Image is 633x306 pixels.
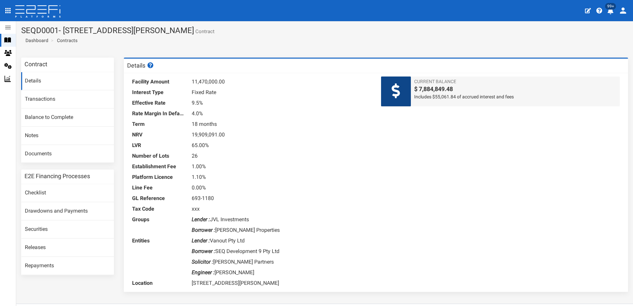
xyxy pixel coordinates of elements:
dd: 693-1180 [192,193,371,204]
dt: Entities [132,235,185,246]
dt: Groups [132,214,185,225]
dt: Location [132,278,185,288]
dt: GL Reference [132,193,185,204]
dd: Fixed Rate [192,87,371,98]
i: Lender : [192,237,210,244]
span: Dashboard [23,38,48,43]
dd: 9.5% [192,98,371,108]
a: Contracts [57,37,77,44]
dt: Platform Licence [132,172,185,182]
dd: 1.00% [192,161,371,172]
i: Lender : [192,216,210,223]
dt: Effective Rate [132,98,185,108]
a: Securities [21,221,114,238]
a: Documents [21,145,114,163]
a: Balance to Complete [21,109,114,127]
h1: SEQD0001- [STREET_ADDRESS][PERSON_NAME] [21,26,628,35]
dd: 4.0% [192,108,371,119]
span: Current Balance [414,78,616,85]
a: Details [21,72,114,90]
dt: Tax Code [132,204,185,214]
a: Transactions [21,90,114,108]
dt: Rate Margin In Default [132,108,185,119]
a: Releases [21,239,114,257]
i: Borrower : [192,227,215,233]
dd: 19,909,091.00 [192,129,371,140]
a: Checklist [21,184,114,202]
span: $ 7,884,849.48 [414,85,616,93]
span: Includes $55,061.84 of accrued interest and fees [414,93,616,100]
a: Repayments [21,257,114,275]
i: Borrower : [192,248,215,254]
a: Drawdowns and Payments [21,202,114,220]
i: Solicitor : [192,259,213,265]
dd: [PERSON_NAME] Partners [192,257,371,267]
dd: [PERSON_NAME] [192,267,371,278]
dd: 1.10% [192,172,371,182]
h3: Contract [24,61,47,67]
dd: [PERSON_NAME] Properties [192,225,371,235]
dt: Term [132,119,185,129]
dd: xxx [192,204,371,214]
a: Notes [21,127,114,145]
i: Engineer : [192,269,215,276]
dd: SEQ Development 9 Pty Ltd [192,246,371,257]
h3: Details [127,62,154,69]
dd: 0.00% [192,182,371,193]
small: Contract [194,29,215,34]
dt: Establishment Fee [132,161,185,172]
a: Dashboard [23,37,48,44]
dt: Line Fee [132,182,185,193]
dt: LVR [132,140,185,151]
dd: 11,470,000.00 [192,76,371,87]
dt: NRV [132,129,185,140]
dd: [STREET_ADDRESS][PERSON_NAME] [192,278,371,288]
dd: 65.00% [192,140,371,151]
h3: E2E Financing Processes [24,173,90,179]
dt: Interest Type [132,87,185,98]
dd: 18 months [192,119,371,129]
dt: Facility Amount [132,76,185,87]
dd: 26 [192,151,371,161]
dd: JVL Investments [192,214,371,225]
dt: Number of Lots [132,151,185,161]
dd: Vanout Pty Ltd [192,235,371,246]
